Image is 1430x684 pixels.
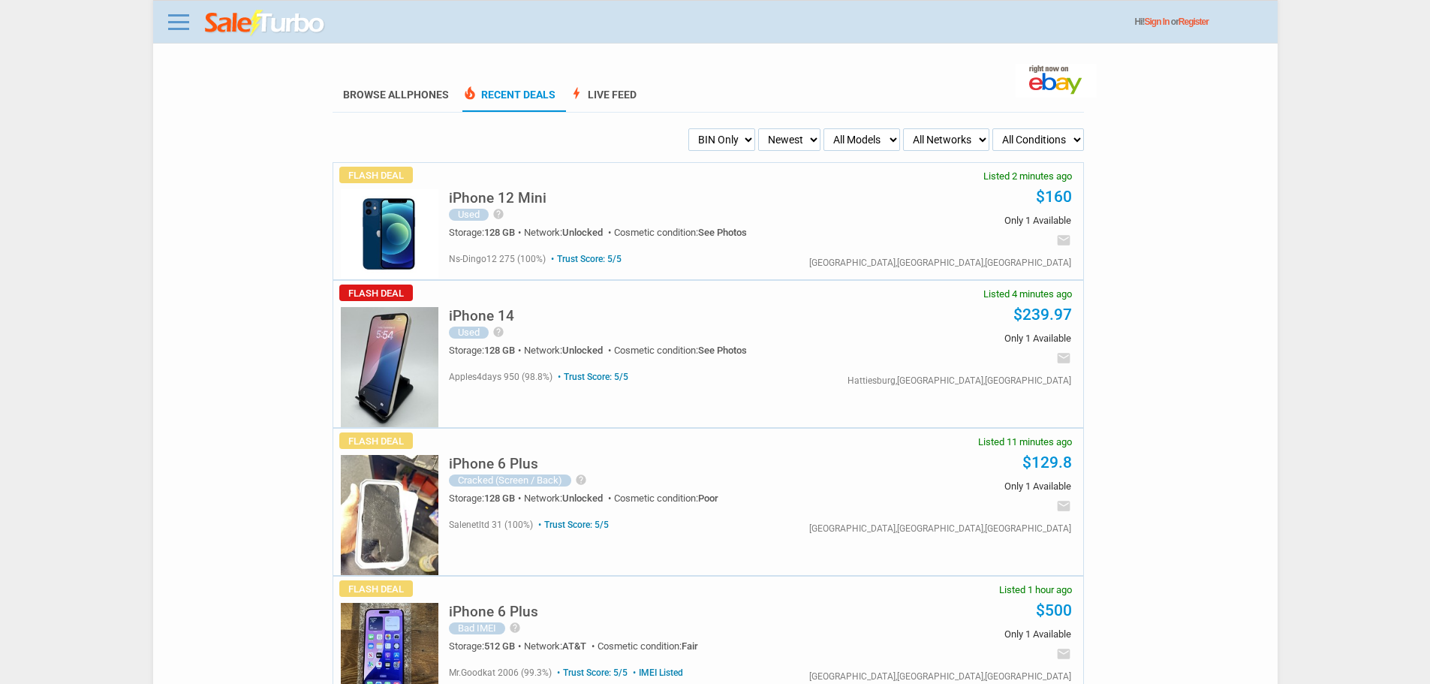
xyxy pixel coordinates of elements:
[575,474,587,486] i: help
[562,640,586,652] span: AT&T
[449,327,489,339] div: Used
[1013,306,1072,324] a: $239.97
[555,372,628,382] span: Trust Score: 5/5
[698,345,747,356] span: See Photos
[449,641,524,651] div: Storage:
[844,333,1070,343] span: Only 1 Available
[1179,17,1209,27] a: Register
[205,10,326,37] img: saleturbo.com - Online Deals and Discount Coupons
[809,672,1071,681] div: [GEOGRAPHIC_DATA],[GEOGRAPHIC_DATA],[GEOGRAPHIC_DATA]
[449,667,552,678] span: mr.goodkat 2006 (99.3%)
[449,312,514,323] a: iPhone 14
[614,227,747,237] div: Cosmetic condition:
[449,493,524,503] div: Storage:
[847,376,1071,385] div: Hattiesburg,[GEOGRAPHIC_DATA],[GEOGRAPHIC_DATA]
[844,215,1070,225] span: Only 1 Available
[809,524,1071,533] div: [GEOGRAPHIC_DATA],[GEOGRAPHIC_DATA],[GEOGRAPHIC_DATA]
[844,629,1070,639] span: Only 1 Available
[1036,601,1072,619] a: $500
[1056,233,1071,248] i: email
[598,641,698,651] div: Cosmetic condition:
[698,227,747,238] span: See Photos
[509,622,521,634] i: help
[484,227,515,238] span: 128 GB
[339,580,413,597] span: Flash Deal
[1171,17,1209,27] span: or
[524,493,614,503] div: Network:
[630,667,683,678] span: IMEI Listed
[809,258,1071,267] div: [GEOGRAPHIC_DATA],[GEOGRAPHIC_DATA],[GEOGRAPHIC_DATA]
[462,89,555,112] a: local_fire_departmentRecent Deals
[449,309,514,323] h5: iPhone 14
[449,227,524,237] div: Storage:
[983,171,1072,181] span: Listed 2 minutes ago
[698,493,718,504] span: Poor
[983,289,1072,299] span: Listed 4 minutes ago
[562,227,603,238] span: Unlocked
[341,307,438,427] img: s-l225.jpg
[535,520,609,530] span: Trust Score: 5/5
[844,481,1070,491] span: Only 1 Available
[1145,17,1170,27] a: Sign In
[614,493,718,503] div: Cosmetic condition:
[524,227,614,237] div: Network:
[1036,188,1072,206] a: $160
[1056,351,1071,366] i: email
[524,345,614,355] div: Network:
[524,641,598,651] div: Network:
[1056,499,1071,514] i: email
[1135,17,1145,27] span: Hi!
[682,640,698,652] span: Fair
[614,345,747,355] div: Cosmetic condition:
[569,86,584,101] span: bolt
[554,667,628,678] span: Trust Score: 5/5
[484,493,515,504] span: 128 GB
[484,345,515,356] span: 128 GB
[484,640,515,652] span: 512 GB
[548,254,622,264] span: Trust Score: 5/5
[999,585,1072,595] span: Listed 1 hour ago
[341,455,438,575] img: s-l225.jpg
[449,475,571,487] div: Cracked (Screen / Back)
[449,191,546,205] h5: iPhone 12 Mini
[343,89,449,101] a: Browse AllPhones
[449,194,546,205] a: iPhone 12 Mini
[449,604,538,619] h5: iPhone 6 Plus
[569,89,637,112] a: boltLive Feed
[449,520,533,530] span: salenetltd 31 (100%)
[562,493,603,504] span: Unlocked
[449,254,546,264] span: ns-dingo12 275 (100%)
[339,432,413,449] span: Flash Deal
[562,345,603,356] span: Unlocked
[492,208,504,220] i: help
[1022,453,1072,472] a: $129.8
[339,167,413,183] span: Flash Deal
[1056,646,1071,661] i: email
[449,622,505,634] div: Bad IMEI
[407,89,449,101] span: Phones
[341,189,438,279] img: s-l225.jpg
[492,326,504,338] i: help
[449,457,538,471] h5: iPhone 6 Plus
[462,86,477,101] span: local_fire_department
[978,437,1072,447] span: Listed 11 minutes ago
[449,345,524,355] div: Storage:
[449,372,552,382] span: apples4days 950 (98.8%)
[449,460,538,471] a: iPhone 6 Plus
[449,607,538,619] a: iPhone 6 Plus
[339,285,413,301] span: Flash Deal
[449,209,489,221] div: Used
